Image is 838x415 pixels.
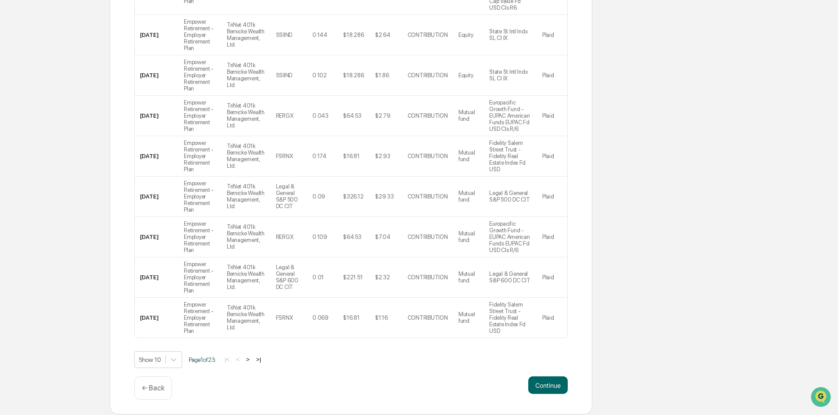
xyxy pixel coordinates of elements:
a: 🔎Data Lookup [5,124,59,140]
button: |< [222,356,232,363]
div: CONTRIBUTION [408,153,448,159]
div: Equity [458,32,473,38]
div: Mutual fund [458,311,479,324]
td: Plaid [537,217,567,257]
td: [DATE] [135,257,179,298]
div: CONTRIBUTION [408,32,448,38]
td: Plaid [537,136,567,177]
div: CONTRIBUTION [408,314,448,321]
div: Empower Retirement - Employer Retirement Plan [184,301,216,334]
div: RERGX [276,112,294,119]
img: 1746055101610-c473b297-6a78-478c-a979-82029cc54cd1 [9,67,25,83]
div: $64.53 [343,112,361,119]
span: Pylon [87,149,106,155]
a: 🗄️Attestations [60,107,112,123]
a: 🖐️Preclearance [5,107,60,123]
div: State St Intl Indx SL Cl IX [489,28,532,41]
div: RERGX [276,234,294,240]
div: $2.79 [375,112,390,119]
div: Empower Retirement - Employer Retirement Plan [184,220,216,253]
div: Fidelity Salem Street Trust - Fidelity Real Estate Index Fd USD [489,301,532,334]
div: Europacific Growth Fund - EUPAC American Funds EUPAC Fd USD Cls R/6 [489,220,532,253]
span: Data Lookup [18,127,55,136]
p: How can we help? [9,18,160,32]
td: [DATE] [135,55,179,96]
div: $2.64 [375,32,390,38]
div: Empower Retirement - Employer Retirement Plan [184,261,216,294]
p: ← Back [142,384,165,392]
td: TriNet 401k Bernicke Wealth Management, Ltd. [222,96,271,136]
div: Mutual fund [458,230,479,243]
div: 0.09 [312,193,325,200]
div: 0.109 [312,234,327,240]
div: Empower Retirement - Employer Retirement Plan [184,59,216,92]
div: SSIIND [276,72,292,79]
td: TriNet 401k Bernicke Wealth Management, Ltd. [222,298,271,338]
div: CONTRIBUTION [408,193,448,200]
div: FSRNX [276,153,293,159]
div: Mutual fund [458,149,479,162]
div: We're available if you need us! [30,76,111,83]
div: $18.286 [343,32,364,38]
button: > [244,356,252,363]
button: < [233,356,242,363]
a: Powered byPylon [62,148,106,155]
td: TriNet 401k Bernicke Wealth Management, Ltd. [222,55,271,96]
div: $16.81 [343,153,359,159]
div: Empower Retirement - Employer Retirement Plan [184,140,216,173]
div: SSIIND [276,32,292,38]
div: $16.81 [343,314,359,321]
div: Europacific Growth Fund - EUPAC American Funds EUPAC Fd USD Cls R/6 [489,99,532,132]
div: CONTRIBUTION [408,234,448,240]
iframe: Open customer support [810,386,834,410]
div: 🗄️ [64,112,71,119]
td: Plaid [537,96,567,136]
div: $1.86 [375,72,389,79]
div: $2.32 [375,274,390,281]
td: Plaid [537,257,567,298]
div: Empower Retirement - Employer Retirement Plan [184,18,216,51]
div: Mutual fund [458,109,479,122]
span: Attestations [72,111,109,119]
div: Equity [458,72,473,79]
div: Legal & General S&P 500 DC CIT [276,183,302,209]
div: $18.286 [343,72,364,79]
div: CONTRIBUTION [408,112,448,119]
td: Plaid [537,177,567,217]
td: TriNet 401k Bernicke Wealth Management, Ltd. [222,177,271,217]
div: $1.16 [375,314,388,321]
div: Mutual fund [458,271,479,284]
div: $221.51 [343,274,362,281]
div: $2.93 [375,153,390,159]
div: FSRNX [276,314,293,321]
div: $7.04 [375,234,390,240]
div: 0.102 [312,72,327,79]
td: Plaid [537,15,567,55]
div: $29.33 [375,193,394,200]
td: TriNet 401k Bernicke Wealth Management, Ltd. [222,217,271,257]
td: [DATE] [135,177,179,217]
div: Fidelity Salem Street Trust - Fidelity Real Estate Index Fd USD [489,140,532,173]
td: Plaid [537,298,567,338]
div: $64.53 [343,234,361,240]
td: [DATE] [135,96,179,136]
div: 0.069 [312,314,329,321]
td: [DATE] [135,298,179,338]
td: Plaid [537,55,567,96]
td: TriNet 401k Bernicke Wealth Management, Ltd. [222,257,271,298]
div: 0.174 [312,153,326,159]
button: Start new chat [149,70,160,80]
div: 0.144 [312,32,327,38]
div: Legal & General S&P 600 DC CIT [276,264,302,290]
button: Continue [528,376,568,394]
td: TriNet 401k Bernicke Wealth Management, Ltd. [222,136,271,177]
td: TriNet 401k Bernicke Wealth Management, Ltd. [222,15,271,55]
div: CONTRIBUTION [408,72,448,79]
td: [DATE] [135,15,179,55]
div: Start new chat [30,67,144,76]
span: Page 1 of 23 [189,356,215,363]
span: Preclearance [18,111,57,119]
div: 🔎 [9,128,16,135]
